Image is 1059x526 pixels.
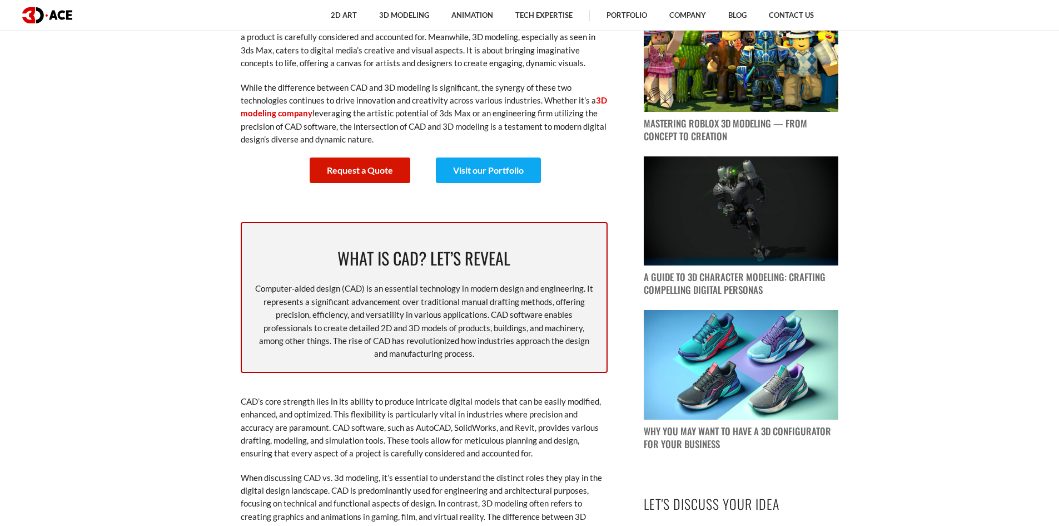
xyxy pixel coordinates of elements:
[644,310,838,420] img: blog post image
[644,2,838,112] img: blog post image
[644,271,838,297] p: A Guide to 3D Character Modeling: Crafting Compelling Digital Personas
[644,491,838,517] p: Let's Discuss Your Idea
[22,7,72,23] img: logo dark
[241,81,608,146] p: While the difference between CAD and 3D modeling is significant, the synergy of these two technol...
[253,282,595,360] p: Computer-aided design (CAD) is an essential technology in modern design and engineering. It repre...
[644,310,838,451] a: blog post image Why You May Want to Have a 3D Configurator for Your Business
[644,425,838,451] p: Why You May Want to Have a 3D Configurator for Your Business
[644,156,838,266] img: blog post image
[310,158,410,183] a: Request a Quote
[241,395,608,460] p: CAD’s core strength lies in its ability to produce intricate digital models that can be easily mo...
[253,245,595,272] h2: What Is CAD? Let’s Reveal
[436,158,541,183] a: Visit our Portfolio
[644,2,838,143] a: blog post image Mastering Roblox 3D Modeling — From Concept to Creation
[644,117,838,143] p: Mastering Roblox 3D Modeling — From Concept to Creation
[644,156,838,297] a: blog post image A Guide to 3D Character Modeling: Crafting Compelling Digital Personas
